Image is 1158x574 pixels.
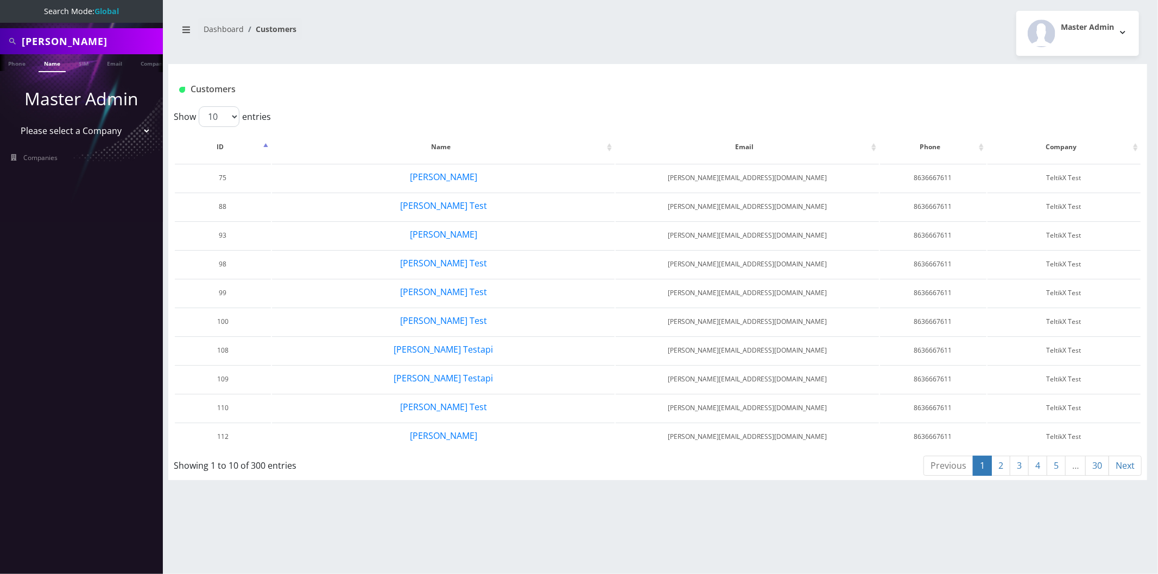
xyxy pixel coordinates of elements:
td: 110 [175,394,271,422]
a: 5 [1047,456,1066,476]
td: 8636667611 [880,423,986,450]
th: Company: activate to sort column ascending [988,131,1141,163]
button: [PERSON_NAME] [409,429,478,443]
span: Companies [24,153,58,162]
td: 8636667611 [880,221,986,249]
a: 4 [1028,456,1047,476]
td: 8636667611 [880,279,986,307]
td: 99 [175,279,271,307]
h1: Customers [179,84,974,94]
td: 75 [175,164,271,192]
label: Show entries [174,106,271,127]
td: TeltikX Test [988,336,1141,364]
td: TeltikX Test [988,193,1141,220]
td: TeltikX Test [988,164,1141,192]
td: 100 [175,308,271,335]
td: [PERSON_NAME][EMAIL_ADDRESS][DOMAIN_NAME] [616,423,878,450]
td: TeltikX Test [988,394,1141,422]
td: 112 [175,423,271,450]
th: ID: activate to sort column descending [175,131,271,163]
td: 8636667611 [880,250,986,278]
td: [PERSON_NAME][EMAIL_ADDRESS][DOMAIN_NAME] [616,250,878,278]
td: [PERSON_NAME][EMAIL_ADDRESS][DOMAIN_NAME] [616,279,878,307]
td: 98 [175,250,271,278]
td: 108 [175,336,271,364]
button: [PERSON_NAME] Test [400,199,488,213]
a: 1 [973,456,992,476]
a: … [1065,456,1086,476]
td: [PERSON_NAME][EMAIL_ADDRESS][DOMAIN_NAME] [616,308,878,335]
a: 3 [1010,456,1029,476]
a: Previous [923,456,973,476]
li: Customers [244,23,296,35]
td: [PERSON_NAME][EMAIL_ADDRESS][DOMAIN_NAME] [616,164,878,192]
button: [PERSON_NAME] Test [400,400,488,414]
td: 8636667611 [880,394,986,422]
td: [PERSON_NAME][EMAIL_ADDRESS][DOMAIN_NAME] [616,193,878,220]
select: Showentries [199,106,239,127]
a: Phone [3,54,31,71]
td: [PERSON_NAME][EMAIL_ADDRESS][DOMAIN_NAME] [616,365,878,393]
a: Email [102,54,128,71]
td: TeltikX Test [988,365,1141,393]
td: [PERSON_NAME][EMAIL_ADDRESS][DOMAIN_NAME] [616,336,878,364]
span: Search Mode: [44,6,119,16]
td: 8636667611 [880,308,986,335]
td: TeltikX Test [988,279,1141,307]
button: [PERSON_NAME] [409,170,478,184]
td: [PERSON_NAME][EMAIL_ADDRESS][DOMAIN_NAME] [616,221,878,249]
input: Search All Companies [22,31,160,52]
button: [PERSON_NAME] Test [400,285,488,299]
h2: Master Admin [1061,23,1114,32]
td: 88 [175,193,271,220]
strong: Global [94,6,119,16]
a: 2 [991,456,1010,476]
a: 30 [1085,456,1109,476]
nav: breadcrumb [176,18,650,49]
a: Name [39,54,66,72]
a: Next [1109,456,1142,476]
button: [PERSON_NAME] Test [400,314,488,328]
td: 93 [175,221,271,249]
button: [PERSON_NAME] Test [400,256,488,270]
th: Email: activate to sort column ascending [616,131,878,163]
button: Master Admin [1016,11,1139,56]
td: TeltikX Test [988,423,1141,450]
td: TeltikX Test [988,221,1141,249]
button: [PERSON_NAME] [409,227,478,241]
td: TeltikX Test [988,250,1141,278]
th: Phone: activate to sort column ascending [880,131,986,163]
a: Dashboard [204,24,244,34]
div: Showing 1 to 10 of 300 entries [174,455,569,472]
td: 8636667611 [880,365,986,393]
td: 8636667611 [880,193,986,220]
td: [PERSON_NAME][EMAIL_ADDRESS][DOMAIN_NAME] [616,394,878,422]
button: [PERSON_NAME] Testapi [393,342,493,356]
a: SIM [73,54,94,71]
th: Name: activate to sort column ascending [272,131,615,163]
td: 109 [175,365,271,393]
td: 8636667611 [880,164,986,192]
td: TeltikX Test [988,308,1141,335]
button: [PERSON_NAME] Testapi [393,371,493,385]
a: Company [135,54,172,71]
td: 8636667611 [880,336,986,364]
